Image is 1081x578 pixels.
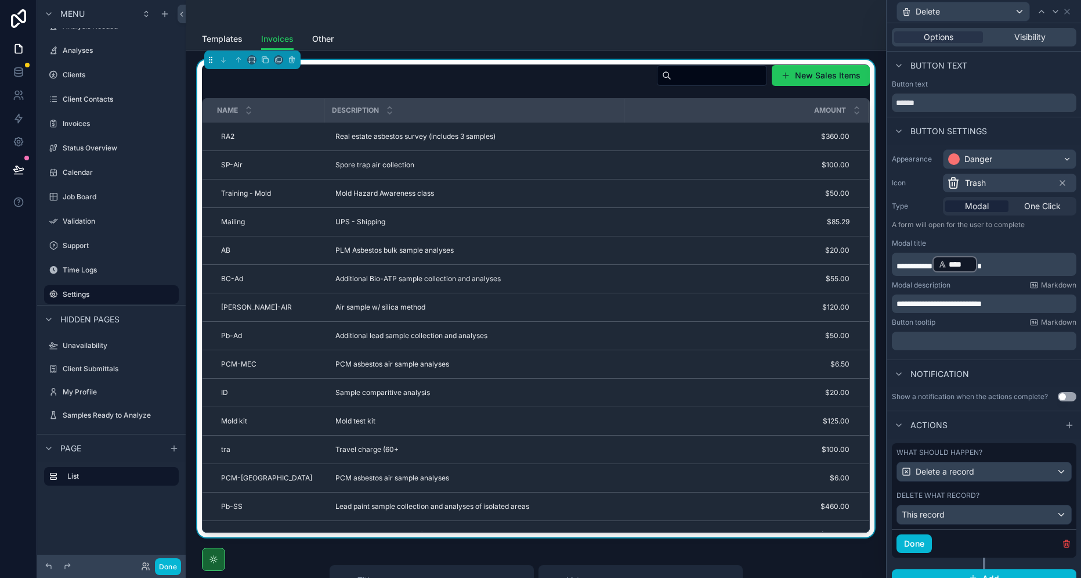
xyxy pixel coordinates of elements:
span: PCM-[GEOGRAPHIC_DATA] [221,473,312,483]
span: Lead management and safety plan [335,530,449,540]
button: Done [155,558,181,575]
span: Air sample w/ silica method [335,303,425,312]
span: Mailing [221,217,245,227]
span: Pb Report [221,530,254,540]
a: Lead management and safety plan [331,526,617,544]
label: Clients [63,70,176,80]
a: PCM-MEC [216,355,317,374]
button: Done [896,534,932,553]
a: $50.00 [624,184,854,203]
span: $20.00 [629,388,849,397]
span: Menu [60,8,85,20]
a: Unavailability [44,336,179,355]
a: SP-Air [216,156,317,174]
label: Status Overview [63,143,176,153]
a: BC-Ad [216,270,317,288]
span: $50.00 [629,189,849,198]
span: Other [312,33,334,45]
span: Sample comparitive analysis [335,388,430,397]
label: Button text [892,80,928,89]
span: [PERSON_NAME]-AIR [221,303,292,312]
div: scrollable content [892,332,1076,350]
span: $55.00 [629,274,849,283]
label: Unavailability [63,341,176,350]
a: Clients [44,66,179,84]
a: Sample comparitive analysis [331,383,617,402]
a: Time Logs [44,261,179,279]
span: Training - Mold [221,189,271,198]
span: PCM asbestos air sample analyses [335,360,449,369]
span: PLM Asbestos bulk sample analyses [335,246,454,255]
span: Invoices [261,33,294,45]
a: $85.29 [624,213,854,231]
button: Delete [896,2,1030,21]
a: $360.00 [624,127,854,146]
span: Trash [965,177,986,189]
span: BC-Ad [221,274,243,283]
span: Actions [910,419,948,431]
span: RA2 [221,132,234,141]
a: Pb Report [216,526,317,544]
a: PCM-[GEOGRAPHIC_DATA] [216,469,317,487]
a: [PERSON_NAME]-AIR [216,298,317,317]
span: Visibility [1014,31,1046,43]
span: $50.00 [629,331,849,340]
span: $120.00 [629,303,849,312]
span: $20.00 [629,246,849,255]
span: Delete a record [916,466,974,478]
a: $125.00 [624,412,854,430]
label: Client Contacts [63,95,176,104]
a: Analyses [44,41,179,60]
label: Icon [892,178,938,188]
a: Status Overview [44,139,179,157]
a: Other [312,28,334,52]
div: Show a notification when the actions complete? [892,392,1048,401]
label: Appearance [892,155,938,164]
span: This record [902,509,945,520]
span: Button settings [910,125,987,137]
a: Markdown [1029,318,1076,327]
label: Button tooltip [892,318,935,327]
label: Time Logs [63,265,176,275]
a: UPS - Shipping [331,213,617,231]
span: $100.00 [629,445,849,454]
span: Travel charge (60+ [335,445,399,454]
a: Mailing [216,213,317,231]
span: Amount [814,106,846,115]
label: Calendar [63,168,176,177]
label: Modal description [892,281,950,290]
span: PCM-MEC [221,360,256,369]
a: Client Submittals [44,360,179,378]
span: Spore trap air collection [335,160,414,170]
span: $85.29 [629,217,849,227]
a: New Sales Items [772,65,870,86]
a: Client Contacts [44,90,179,109]
span: Additional Bio-ATP sample collection and analyses [335,274,501,283]
a: AB [216,241,317,260]
span: Pb-SS [221,502,243,511]
a: PLM Asbestos bulk sample analyses [331,241,617,260]
a: Pb-SS [216,497,317,516]
span: Notification [910,368,969,380]
span: Hidden pages [60,314,120,325]
a: Travel charge (60+ [331,440,617,459]
span: $460.00 [629,502,849,511]
span: $800.00 [629,530,849,540]
a: $50.00 [624,326,854,345]
span: One Click [1024,200,1061,212]
span: ID [221,388,228,397]
a: Air sample w/ silica method [331,298,617,317]
span: Markdown [1041,318,1076,327]
span: PCM asbestos air sample analyses [335,473,449,483]
div: scrollable content [37,462,186,497]
a: Lead paint sample collection and analyses of isolated areas [331,497,617,516]
a: $20.00 [624,383,854,402]
a: Support [44,236,179,255]
a: Spore trap air collection [331,156,617,174]
span: $6.50 [629,360,849,369]
span: Page [60,443,81,454]
label: Settings [63,290,172,299]
span: $360.00 [629,132,849,141]
a: $100.00 [624,156,854,174]
span: SP-Air [221,160,243,170]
